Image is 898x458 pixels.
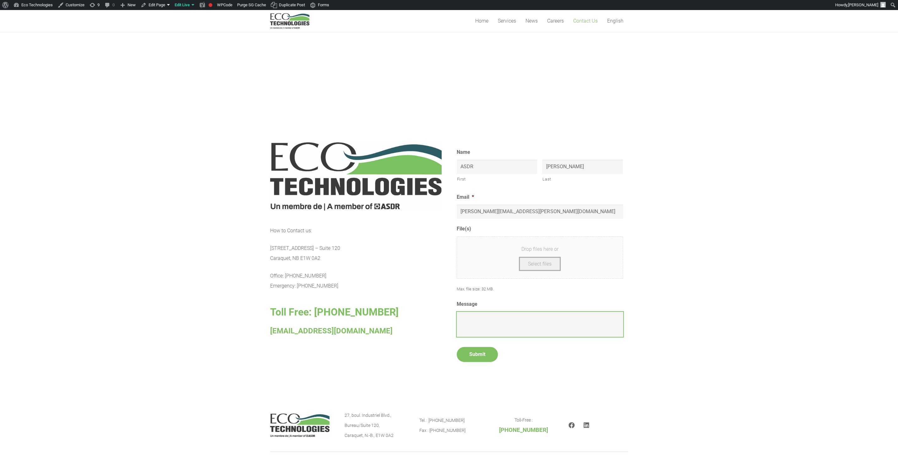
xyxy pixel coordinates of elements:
a: LinkedIn [584,422,589,428]
a: English [602,10,628,32]
button: select files, file(s) [519,257,561,271]
span: Toll Free: [PHONE_NUMBER] [270,306,399,318]
a: Home [471,10,493,32]
span: Contact Us [573,18,598,24]
span: Drop files here or [465,244,615,254]
span: [PHONE_NUMBER] [499,427,548,434]
div: Needs improvement [209,3,212,7]
p: 27, boul. Industriel Blvd., Bureau/Suite 120, Caraquet, N.-B., E1W 0A2 [345,410,404,440]
span: Max. file size: 32 MB. [457,282,499,291]
span: [PERSON_NAME] [848,3,878,7]
span: Careers [547,18,564,24]
label: Last [542,174,623,184]
label: Message [457,301,477,308]
p: Toll-Free : [494,415,553,435]
a: News [521,10,542,32]
input: Submit [457,347,498,362]
span: Home [475,18,488,24]
label: File(s) [457,226,471,232]
span: News [525,18,538,24]
span: Services [498,18,516,24]
label: Name [457,149,470,156]
p: Tel. : [PHONE_NUMBER] Fax : [PHONE_NUMBER] [419,415,479,435]
p: [STREET_ADDRESS] – Suite 120 Caraquet, NB E1W 0A2 [270,243,442,263]
p: Office: [PHONE_NUMBER] Emergency: [PHONE_NUMBER] [270,271,442,291]
span: [EMAIL_ADDRESS][DOMAIN_NAME] [270,326,393,335]
label: First [457,174,537,184]
span: English [607,18,623,24]
a: Contact Us [569,10,602,32]
p: How to Contact us: [270,226,442,236]
a: Careers [542,10,569,32]
a: Facebook [569,422,575,428]
a: logo_EcoTech_ASDR_RGB [270,13,309,29]
label: Email [457,194,474,201]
